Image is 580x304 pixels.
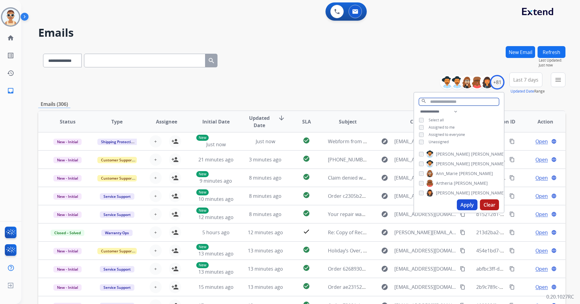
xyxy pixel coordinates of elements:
[200,177,232,184] span: 9 minutes ago
[509,139,515,144] mat-icon: content_copy
[394,174,457,181] span: [EMAIL_ADDRESS][DOMAIN_NAME]
[509,175,515,181] mat-icon: content_copy
[196,171,209,177] p: New
[150,245,162,257] button: +
[38,100,70,108] p: Emails (306)
[97,248,137,254] span: Customer Support
[302,118,311,125] span: SLA
[150,172,162,184] button: +
[53,211,82,218] span: New - Initial
[51,230,84,236] span: Closed – Solved
[328,156,409,163] span: [PHONE_NUMBER] [PERSON_NAME]
[53,157,82,163] span: New - Initial
[429,125,455,130] span: Assigned to me
[303,246,310,253] mat-icon: check_circle
[381,211,388,218] mat-icon: explore
[248,229,283,236] span: 12 minutes ago
[100,193,134,200] span: Service Support
[171,283,179,291] mat-icon: person_add
[53,284,82,291] span: New - Initial
[154,247,157,254] span: +
[171,138,179,145] mat-icon: person_add
[394,247,457,254] span: [EMAIL_ADDRESS][DOMAIN_NAME]
[171,156,179,163] mat-icon: person_add
[421,98,427,104] mat-icon: search
[7,87,14,94] mat-icon: inbox
[471,161,505,167] span: [PERSON_NAME]
[551,284,557,290] mat-icon: language
[509,193,515,199] mat-icon: content_copy
[100,284,134,291] span: Service Support
[171,229,179,236] mat-icon: person_add
[535,247,548,254] span: Open
[476,211,570,218] span: b15212d1-9ca1-494e-a01a-cc0396b4e73e
[394,138,457,145] span: [EMAIL_ADDRESS][DOMAIN_NAME]
[249,156,282,163] span: 3 minutes ago
[535,138,548,145] span: Open
[480,199,499,210] button: Clear
[198,214,234,221] span: 12 minutes ago
[509,248,515,253] mat-icon: content_copy
[476,265,565,272] span: abfbc3ff-d116-41fa-be79-2a6182fbe0dc
[303,264,310,272] mat-icon: check_circle
[429,132,465,137] span: Assigned to everyone
[303,282,310,290] mat-icon: check_circle
[156,118,177,125] span: Assignee
[460,230,465,235] mat-icon: content_copy
[150,208,162,220] button: +
[539,58,565,63] span: Last Updated:
[535,283,548,291] span: Open
[535,265,548,272] span: Open
[490,75,504,90] div: +81
[381,174,388,181] mat-icon: explore
[53,248,82,254] span: New - Initial
[535,174,548,181] span: Open
[60,118,76,125] span: Status
[509,157,515,162] mat-icon: content_copy
[154,156,157,163] span: +
[539,63,565,68] span: Just now
[328,284,436,290] span: Order ae231525-889c-442a-ab52-ba63b316b80f
[551,193,557,199] mat-icon: language
[256,138,275,145] span: Just now
[436,171,458,177] span: Ann_Marie
[154,265,157,272] span: +
[150,226,162,238] button: +
[509,73,542,87] button: Last 7 days
[53,193,82,200] span: New - Initial
[53,266,82,272] span: New - Initial
[535,211,548,218] span: Open
[381,247,388,254] mat-icon: explore
[246,114,273,129] span: Updated Date
[381,138,388,145] mat-icon: explore
[2,8,19,25] img: avatar
[150,263,162,275] button: +
[7,69,14,77] mat-icon: history
[150,154,162,166] button: +
[546,293,574,300] p: 0.20.1027RC
[97,175,137,181] span: Customer Support
[511,89,545,94] span: Range
[171,211,179,218] mat-icon: person_add
[381,229,388,236] mat-icon: explore
[535,156,548,163] span: Open
[249,174,282,181] span: 8 minutes ago
[394,229,457,236] span: [PERSON_NAME][EMAIL_ADDRESS][PERSON_NAME][DOMAIN_NAME]
[328,174,408,181] span: Claim denied while under warranty
[100,211,134,218] span: Service Support
[429,139,449,144] span: Unassigned
[460,248,465,253] mat-icon: content_copy
[328,193,434,199] span: Order c2305b29-8492-4c3f-8d26-9a4f24b68063
[471,151,505,157] span: [PERSON_NAME]
[535,192,548,200] span: Open
[303,137,310,144] mat-icon: check_circle
[516,111,565,132] th: Action
[471,190,505,196] span: [PERSON_NAME]
[410,118,434,125] span: Customer
[196,262,209,268] p: New
[249,193,282,199] span: 8 minutes ago
[509,230,515,235] mat-icon: content_copy
[196,135,209,141] p: New
[97,157,137,163] span: Customer Support
[202,118,230,125] span: Initial Date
